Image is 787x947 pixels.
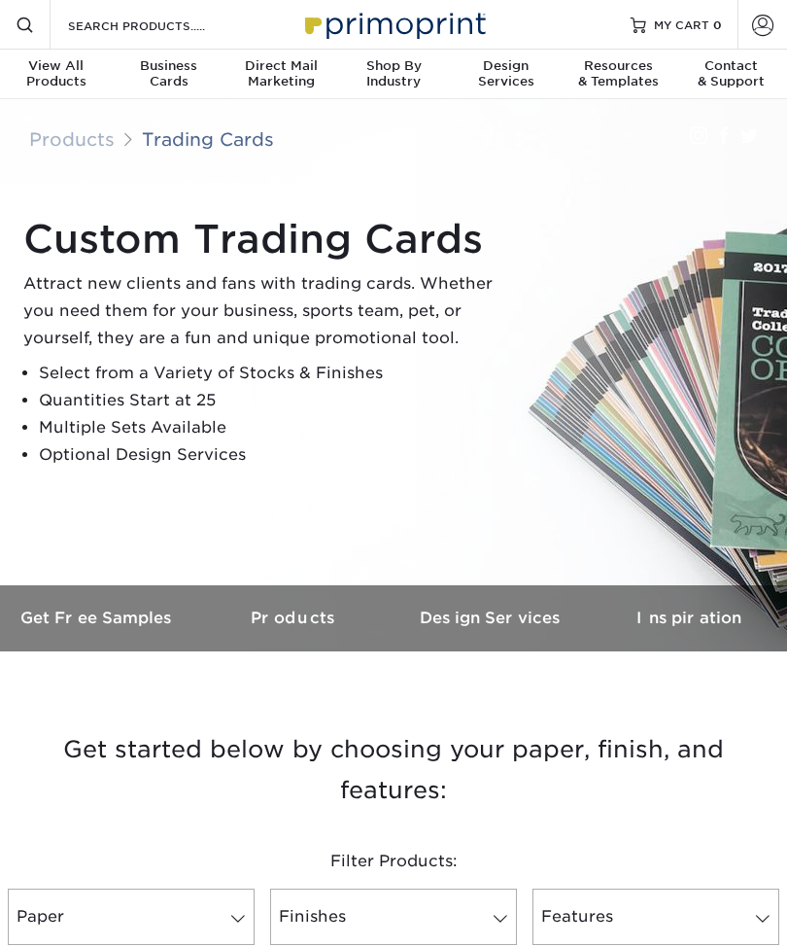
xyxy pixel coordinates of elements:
[29,128,115,150] a: Products
[450,58,563,74] span: Design
[674,58,787,89] div: & Support
[142,128,274,150] a: Trading Cards
[296,3,491,45] img: Primoprint
[337,58,450,74] span: Shop By
[224,58,337,74] span: Direct Mail
[563,50,675,101] a: Resources& Templates
[674,50,787,101] a: Contact& Support
[393,585,591,650] a: Design Services
[674,58,787,74] span: Contact
[532,889,779,945] a: Features
[654,17,709,33] span: MY CART
[563,58,675,89] div: & Templates
[15,721,772,811] h3: Get started below by choosing your paper, finish, and features:
[197,585,394,650] a: Products
[224,58,337,89] div: Marketing
[224,50,337,101] a: Direct MailMarketing
[450,58,563,89] div: Services
[39,441,509,469] li: Optional Design Services
[270,889,517,945] a: Finishes
[23,270,509,352] p: Attract new clients and fans with trading cards. Whether you need them for your business, sports ...
[66,14,256,37] input: SEARCH PRODUCTS.....
[563,58,675,74] span: Resources
[23,216,509,263] h1: Custom Trading Cards
[113,58,225,89] div: Cards
[39,414,509,441] li: Multiple Sets Available
[113,50,225,101] a: BusinessCards
[337,58,450,89] div: Industry
[39,360,509,387] li: Select from a Variety of Stocks & Finishes
[713,18,722,31] span: 0
[197,609,394,627] h3: Products
[113,58,225,74] span: Business
[450,50,563,101] a: DesignServices
[8,889,255,945] a: Paper
[393,609,591,627] h3: Design Services
[337,50,450,101] a: Shop ByIndustry
[39,387,509,414] li: Quantities Start at 25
